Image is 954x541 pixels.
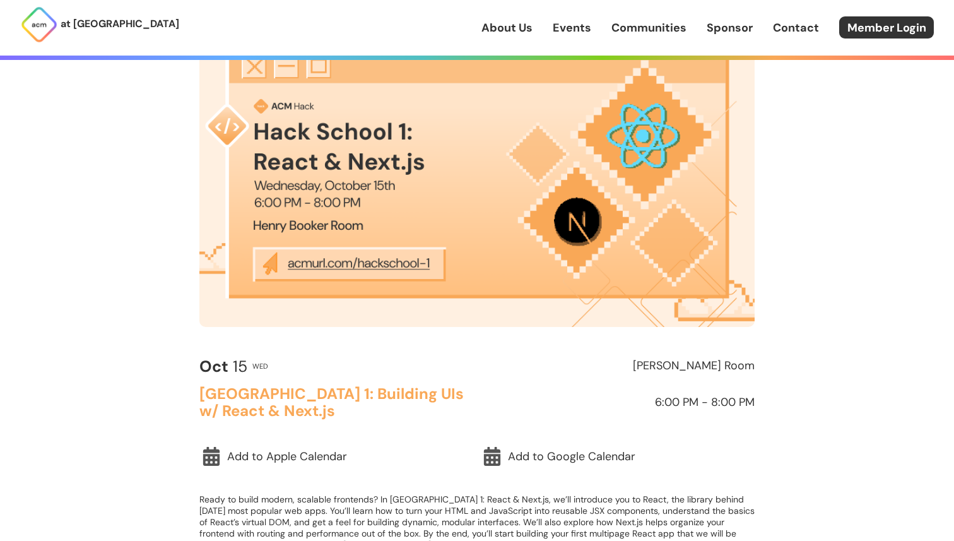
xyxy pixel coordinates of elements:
h2: 15 [199,358,247,376]
a: Add to Google Calendar [480,442,755,471]
h2: [PERSON_NAME] Room [483,360,755,372]
h2: 6:00 PM - 8:00 PM [483,396,755,409]
img: ACM Logo [20,6,58,44]
a: at [GEOGRAPHIC_DATA] [20,6,179,44]
a: Sponsor [707,20,753,36]
a: Contact [773,20,819,36]
a: Add to Apple Calendar [199,442,474,471]
a: Events [553,20,591,36]
a: About Us [481,20,533,36]
a: Member Login [839,16,934,39]
h2: [GEOGRAPHIC_DATA] 1: Building UIs w/ React & Next.js [199,386,471,419]
img: Event Cover Photo [199,15,755,327]
h2: Wed [252,362,268,370]
b: Oct [199,356,228,377]
p: at [GEOGRAPHIC_DATA] [61,16,179,32]
a: Communities [611,20,686,36]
